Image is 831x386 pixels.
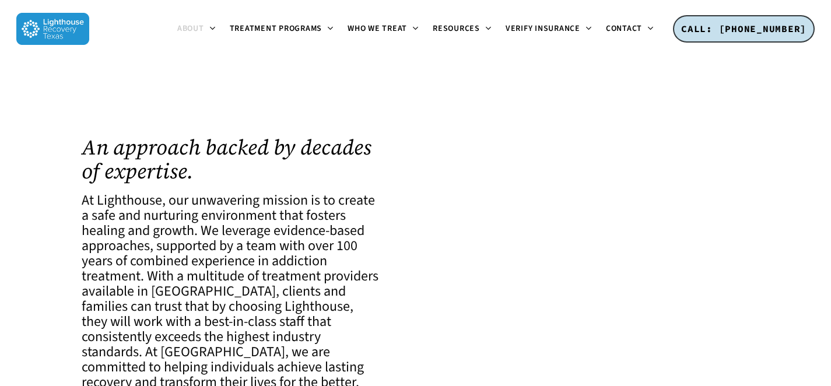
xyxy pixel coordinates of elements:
a: Contact [599,24,661,34]
a: About [170,24,223,34]
span: Who We Treat [348,23,407,34]
span: Contact [606,23,642,34]
img: Lighthouse Recovery Texas [16,13,89,45]
span: CALL: [PHONE_NUMBER] [681,23,807,34]
span: About [177,23,204,34]
a: CALL: [PHONE_NUMBER] [673,15,815,43]
span: Resources [433,23,480,34]
a: Verify Insurance [499,24,599,34]
a: Treatment Programs [223,24,341,34]
a: Who We Treat [341,24,426,34]
span: Treatment Programs [230,23,322,34]
h1: An approach backed by decades of expertise. [82,135,379,183]
span: Verify Insurance [506,23,580,34]
a: Resources [426,24,499,34]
